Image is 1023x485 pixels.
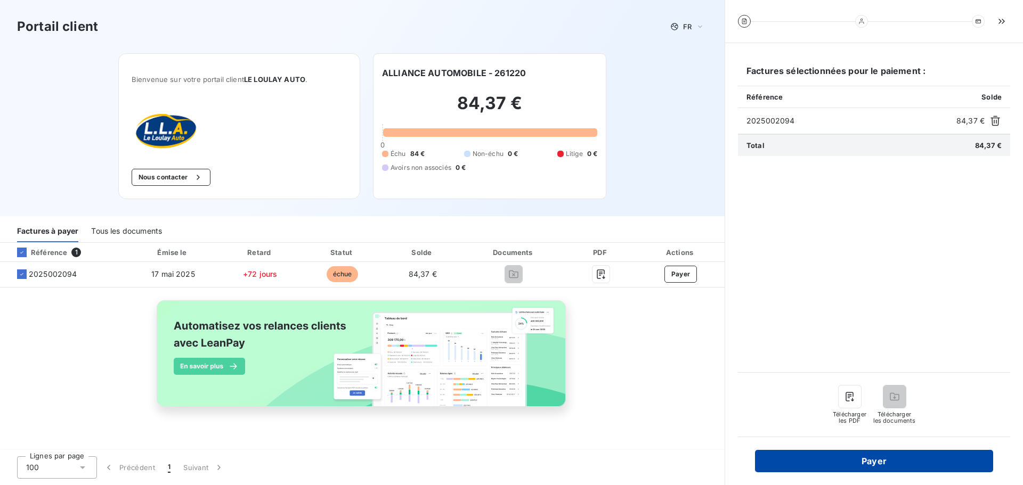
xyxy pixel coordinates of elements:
[755,450,993,472] button: Payer
[327,266,359,282] span: échue
[975,141,1002,150] span: 84,37 €
[132,109,200,152] img: Company logo
[385,247,460,258] div: Solde
[380,141,385,149] span: 0
[168,462,170,473] span: 1
[177,456,231,479] button: Suivant
[382,67,526,79] h6: ALLIANCE AUTOMOBILE - 261220
[508,149,518,159] span: 0 €
[161,456,177,479] button: 1
[221,247,299,258] div: Retard
[244,75,305,84] span: LE LOULAY AUTO
[391,163,451,172] span: Avoirs non associés
[746,116,952,126] span: 2025002094
[833,411,867,424] span: Télécharger les PDF
[243,269,277,278] span: +72 jours
[746,141,765,150] span: Total
[17,220,78,242] div: Factures à payer
[71,248,81,257] span: 1
[132,75,347,84] span: Bienvenue sur votre portail client .
[664,266,697,283] button: Payer
[382,93,597,125] h2: 84,37 €
[391,149,406,159] span: Échu
[97,456,161,479] button: Précédent
[473,149,504,159] span: Non-échu
[456,163,466,172] span: 0 €
[746,93,783,101] span: Référence
[639,247,722,258] div: Actions
[410,149,425,159] span: 84 €
[465,247,564,258] div: Documents
[130,247,216,258] div: Émise le
[91,220,162,242] div: Tous les documents
[873,411,916,424] span: Télécharger les documents
[304,247,381,258] div: Statut
[29,269,77,280] span: 2025002094
[132,169,210,186] button: Nous contacter
[587,149,597,159] span: 0 €
[151,269,195,278] span: 17 mai 2025
[683,22,692,31] span: FR
[981,93,1002,101] span: Solde
[409,269,437,278] span: 84,37 €
[147,294,578,425] img: banner
[566,149,583,159] span: Litige
[26,462,39,473] span: 100
[567,247,635,258] div: PDF
[9,248,67,257] div: Référence
[738,64,1010,86] h6: Factures sélectionnées pour le paiement :
[17,17,98,36] h3: Portail client
[956,116,985,126] span: 84,37 €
